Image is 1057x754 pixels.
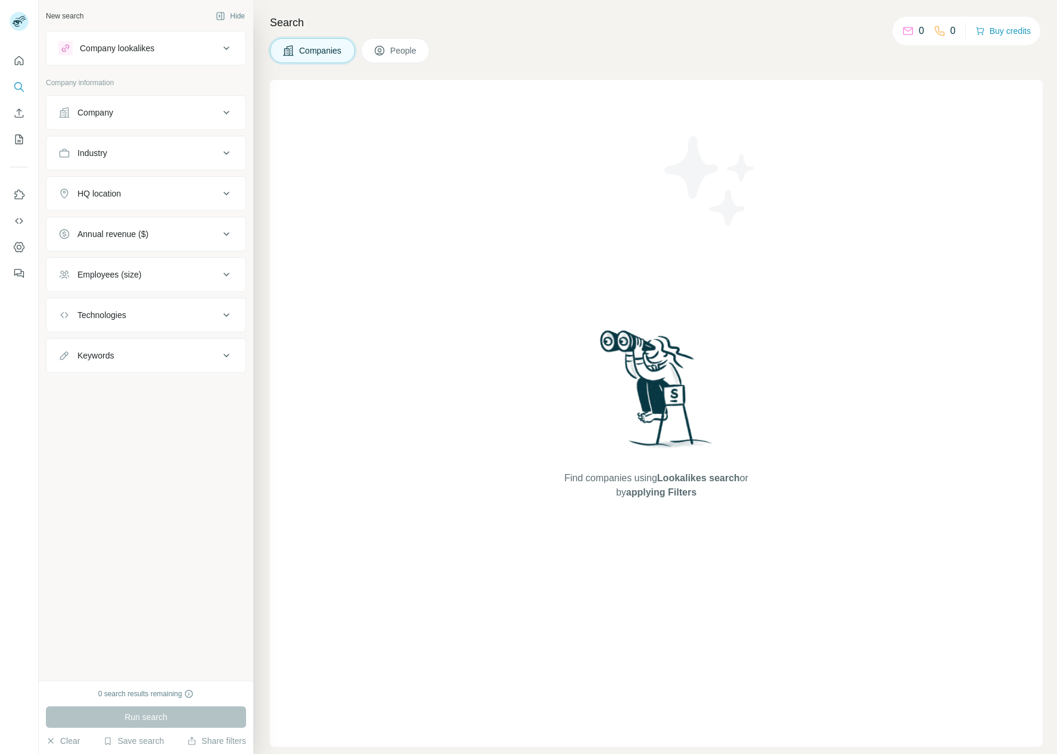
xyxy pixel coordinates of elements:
p: 0 [919,24,924,38]
button: Feedback [10,263,29,284]
button: Share filters [187,735,246,747]
button: Quick start [10,50,29,71]
button: Dashboard [10,236,29,258]
div: 0 search results remaining [98,688,194,699]
div: Employees (size) [77,269,141,281]
button: Keywords [46,341,245,370]
p: Company information [46,77,246,88]
span: applying Filters [626,487,697,497]
img: Surfe Illustration - Stars [657,127,764,235]
h4: Search [270,14,1043,31]
button: Hide [207,7,253,25]
div: Company lookalikes [80,42,154,54]
button: Technologies [46,301,245,329]
div: Keywords [77,350,114,362]
button: Clear [46,735,80,747]
div: New search [46,11,83,21]
span: Companies [299,45,343,57]
button: Save search [103,735,164,747]
button: Use Surfe on LinkedIn [10,184,29,205]
button: HQ location [46,179,245,208]
div: HQ location [77,188,121,200]
img: Surfe Illustration - Woman searching with binoculars [595,327,719,460]
span: Lookalikes search [657,473,740,483]
button: Employees (size) [46,260,245,289]
div: Company [77,107,113,119]
button: My lists [10,129,29,150]
div: Annual revenue ($) [77,228,148,240]
button: Search [10,76,29,98]
button: Industry [46,139,245,167]
button: Buy credits [975,23,1031,39]
p: 0 [950,24,956,38]
div: Industry [77,147,107,159]
span: Find companies using or by [561,471,751,500]
button: Company [46,98,245,127]
span: People [390,45,418,57]
button: Use Surfe API [10,210,29,232]
button: Annual revenue ($) [46,220,245,248]
button: Company lookalikes [46,34,245,63]
button: Enrich CSV [10,102,29,124]
div: Technologies [77,309,126,321]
